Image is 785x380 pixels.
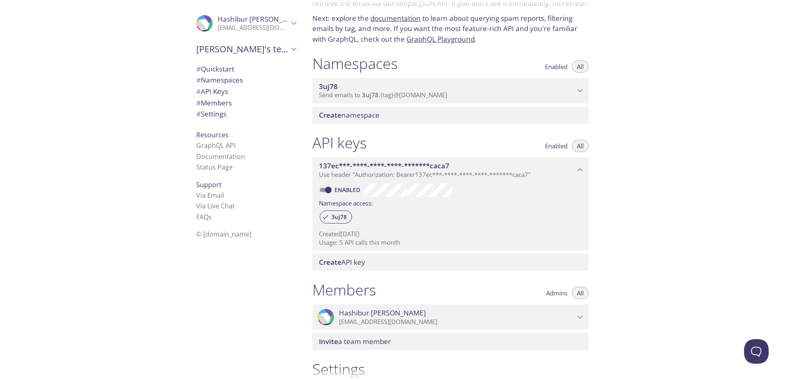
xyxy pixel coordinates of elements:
[190,10,303,37] div: Hashibur Rahman
[312,107,589,124] div: Create namespace
[196,98,232,107] span: Members
[196,141,235,150] a: GraphQL API
[572,140,589,152] button: All
[196,212,212,221] a: FAQ
[196,201,235,210] a: Via Live Chat
[319,197,373,209] label: Namespace access:
[540,140,572,152] button: Enabled
[319,257,365,267] span: API key
[190,86,303,97] div: API Keys
[312,54,398,73] h1: Namespaces
[319,230,582,238] p: Created [DATE]
[541,287,572,299] button: Admins
[319,257,341,267] span: Create
[312,304,589,330] div: Hashibur Rahman
[319,337,338,346] span: Invite
[312,78,589,103] div: 3uj78 namespace
[312,254,589,271] div: Create API Key
[362,91,379,99] span: 3uj78
[196,43,289,55] span: [PERSON_NAME]'s team
[406,34,475,44] a: GraphQL Playground
[319,110,341,120] span: Create
[339,308,426,317] span: Hashibur [PERSON_NAME]
[190,74,303,86] div: Namespaces
[333,186,363,194] a: Enabled
[196,75,243,85] span: Namespaces
[319,82,338,91] span: 3uj78
[319,91,447,99] span: Send emails to . {tag} @[DOMAIN_NAME]
[218,14,305,24] span: Hashibur [PERSON_NAME]
[196,180,222,189] span: Support
[312,360,589,378] h1: Settings
[190,97,303,109] div: Members
[196,191,224,200] a: Via Email
[196,130,229,139] span: Resources
[572,287,589,299] button: All
[196,64,201,74] span: #
[196,98,201,107] span: #
[319,110,379,120] span: namespace
[744,339,769,364] iframe: Help Scout Beacon - Open
[319,337,391,346] span: a team member
[196,163,233,172] a: Status Page
[540,60,572,73] button: Enabled
[319,238,582,247] p: Usage: 5 API calls this month
[196,109,201,118] span: #
[312,281,376,299] h1: Members
[196,87,201,96] span: #
[572,60,589,73] button: All
[196,230,251,239] span: © [DOMAIN_NAME]
[320,210,352,224] div: 3uj78
[218,24,289,32] p: [EMAIL_ADDRESS][DOMAIN_NAME]
[196,87,228,96] span: API Keys
[190,38,303,60] div: Hashibur's team
[327,213,352,221] span: 3uj78
[312,333,589,350] div: Invite a team member
[312,13,589,45] p: Next: explore the to learn about querying spam reports, filtering emails by tag, and more. If you...
[196,75,201,85] span: #
[196,64,234,74] span: Quickstart
[190,63,303,75] div: Quickstart
[196,109,227,118] span: Settings
[370,13,421,23] a: documentation
[339,318,575,326] p: [EMAIL_ADDRESS][DOMAIN_NAME]
[196,152,245,161] a: Documentation
[312,134,367,152] h1: API keys
[190,108,303,120] div: Team Settings
[209,212,212,221] span: s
